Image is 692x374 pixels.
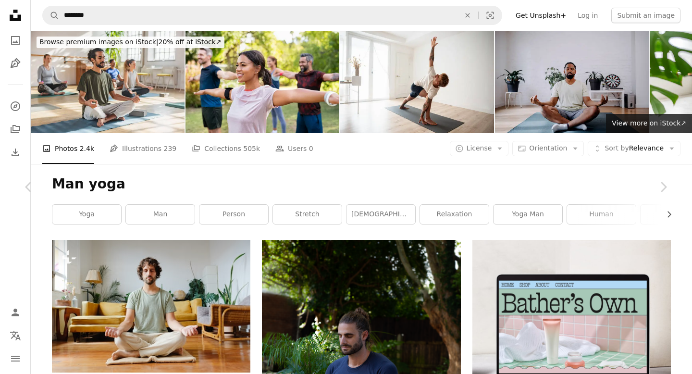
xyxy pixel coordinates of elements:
a: [DEMOGRAPHIC_DATA] [346,205,415,224]
a: human [567,205,636,224]
button: Visual search [479,6,502,25]
button: Sort byRelevance [588,141,680,156]
span: Orientation [529,144,567,152]
button: Orientation [512,141,584,156]
span: Sort by [605,144,629,152]
button: Language [6,326,25,345]
a: Get Unsplash+ [510,8,572,23]
button: License [450,141,509,156]
span: Relevance [605,144,664,153]
button: Submit an image [611,8,680,23]
img: a man sitting in the middle of a yoga pose [52,240,250,372]
a: Explore [6,97,25,116]
a: yoga man [494,205,562,224]
a: Log in / Sign up [6,303,25,322]
form: Find visuals sitewide [42,6,502,25]
a: Collections [6,120,25,139]
a: Photos [6,31,25,50]
a: Users 0 [275,133,313,164]
button: Menu [6,349,25,368]
img: Mixed race woman exercising in park with mature friends [185,31,339,133]
button: Search Unsplash [43,6,59,25]
span: 239 [164,143,177,154]
span: 505k [243,143,260,154]
a: Log in [572,8,604,23]
span: License [467,144,492,152]
h1: Man yoga [52,175,671,193]
a: Browse premium images on iStock|20% off at iStock↗ [31,31,230,54]
a: stretch [273,205,342,224]
img: Fitness, meditation and healthy lifestyle concept - black man meditating in lotus pose on exercis... [495,31,649,133]
span: 0 [309,143,313,154]
a: man [126,205,195,224]
button: Clear [457,6,478,25]
a: Illustrations 239 [110,133,176,164]
a: a man sitting in the middle of a yoga pose [52,301,250,310]
a: yoga [52,205,121,224]
a: Collections 505k [192,133,260,164]
img: Adult Arab Male With A Ponytail Meditating In A Yoga Class [31,31,185,133]
a: View more on iStock↗ [606,114,692,133]
img: Man raising arm practicing Triangle pose yoga at home [340,31,494,133]
span: Browse premium images on iStock | [39,38,158,46]
span: 20% off at iStock ↗ [39,38,222,46]
a: relaxation [420,205,489,224]
a: person [199,205,268,224]
a: Illustrations [6,54,25,73]
a: Next [634,141,692,233]
span: View more on iStock ↗ [612,119,686,127]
